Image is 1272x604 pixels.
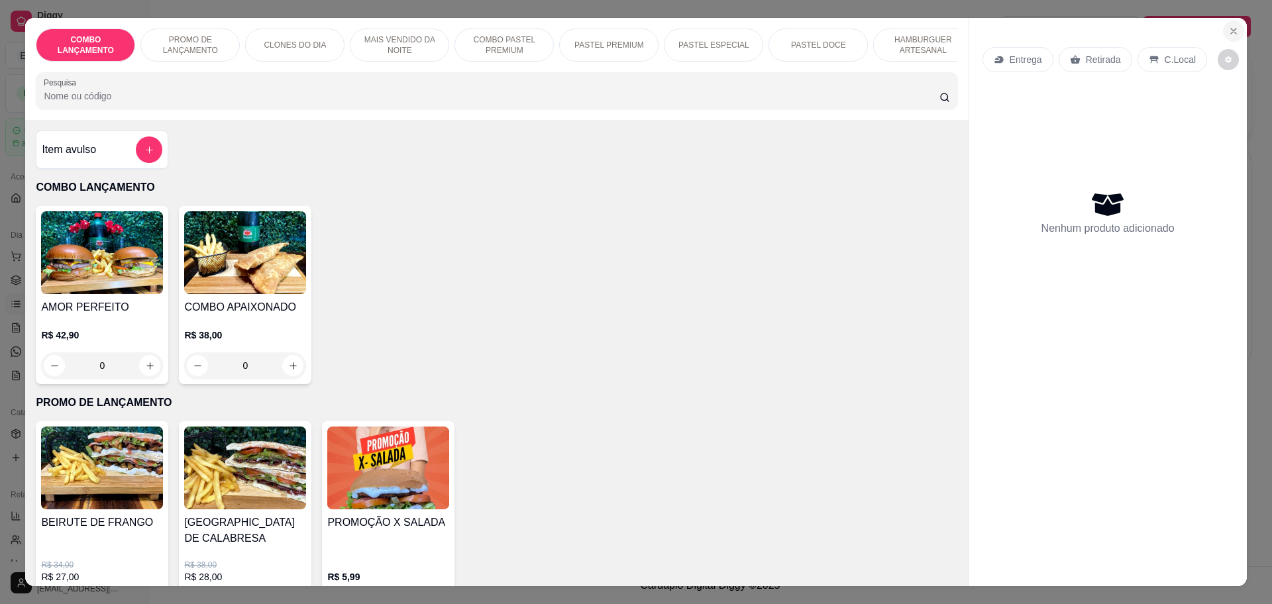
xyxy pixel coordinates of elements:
[1165,53,1196,66] p: C.Local
[41,328,163,342] p: R$ 42,90
[184,560,306,570] p: R$ 38,00
[41,211,163,294] img: product-image
[41,299,163,315] h4: AMOR PERFEITO
[184,328,306,342] p: R$ 38,00
[44,77,81,88] label: Pesquisa
[41,570,163,583] p: R$ 27,00
[136,136,162,163] button: add-separate-item
[678,40,749,50] p: PASTEL ESPECIAL
[1041,221,1175,236] p: Nenhum produto adicionado
[1086,53,1121,66] p: Retirada
[152,34,229,56] p: PROMO DE LANÇAMENTO
[184,299,306,315] h4: COMBO APAIXONADO
[41,560,163,570] p: R$ 34,00
[36,395,957,411] p: PROMO DE LANÇAMENTO
[466,34,543,56] p: COMBO PASTEL PREMIUM
[264,40,326,50] p: CLONES DO DIA
[42,142,96,158] h4: Item avulso
[1223,21,1244,42] button: Close
[327,515,449,530] h4: PROMOÇÃO X SALADA
[791,40,846,50] p: PASTEL DOCE
[884,34,961,56] p: HAMBURGUER ARTESANAL
[574,40,644,50] p: PASTEL PREMIUM
[41,515,163,530] h4: BEIRUTE DE FRANGO
[1218,49,1239,70] button: decrease-product-quantity
[44,89,939,103] input: Pesquisa
[361,34,438,56] p: MAIS VENDIDO DA NOITE
[184,211,306,294] img: product-image
[184,427,306,509] img: product-image
[327,570,449,583] p: R$ 5,99
[184,570,306,583] p: R$ 28,00
[184,515,306,546] h4: [GEOGRAPHIC_DATA] DE CALABRESA
[327,427,449,509] img: product-image
[47,34,124,56] p: COMBO LANÇAMENTO
[41,427,163,509] img: product-image
[1010,53,1042,66] p: Entrega
[36,179,957,195] p: COMBO LANÇAMENTO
